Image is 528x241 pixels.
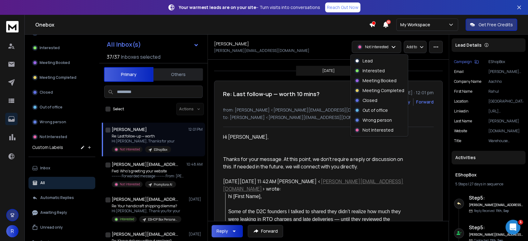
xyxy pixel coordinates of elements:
[148,217,178,222] p: ESHOP Box Personalization_Opens_[DATE]
[488,129,523,133] p: [DOMAIN_NAME]
[214,41,249,47] h1: [PERSON_NAME]
[40,105,62,110] p: Out of office
[322,68,335,73] p: [DATE]
[223,114,434,120] p: to: [PERSON_NAME] <[PERSON_NAME][EMAIL_ADDRESS][DOMAIN_NAME]>
[120,147,140,152] p: Not Interested
[112,196,180,202] h1: [PERSON_NAME][EMAIL_ADDRESS][DOMAIN_NAME]
[6,21,19,32] img: logo
[362,127,393,133] p: Not Interested
[469,232,523,237] h6: [PERSON_NAME][EMAIL_ADDRESS][DOMAIN_NAME]
[362,58,372,64] p: Lead
[228,194,262,199] span: hi [First Name],
[469,194,523,201] h6: Step 5 :
[455,181,467,187] span: 5 Steps
[112,174,186,179] p: ---------- Forwarded message --------- From: [PERSON_NAME]
[488,79,523,84] p: Aachho
[121,53,161,61] h3: Inboxes selected
[40,60,70,65] p: Meeting Booked
[107,53,120,61] span: 37 / 37
[400,22,433,28] p: My Workspace
[154,147,167,152] p: EShopBox
[488,109,523,114] p: [URL][DOMAIN_NAME]
[40,166,50,171] p: Inbox
[454,69,464,74] p: Email
[112,209,181,214] p: Hi [PERSON_NAME], Thank you for your
[398,90,434,96] p: [DATE] : 12:01 pm
[470,181,503,187] span: 27 days in sequence
[188,127,203,132] p: 12:01 PM
[454,99,468,104] p: location
[455,42,482,48] p: Lead Details
[488,69,523,74] p: [PERSON_NAME][EMAIL_ADDRESS][DOMAIN_NAME]
[454,79,481,84] p: Company Name
[488,59,523,64] p: EShopBox
[406,44,417,49] p: Add to
[6,225,19,237] span: R
[40,45,60,50] p: Interested
[113,107,124,112] label: Select
[104,67,153,82] button: Primary
[120,217,134,222] p: Interested
[40,225,63,230] p: Unread only
[112,169,186,174] p: Fwd: Who’s greeting your website
[107,41,141,48] h1: All Inbox(s)
[362,78,396,84] p: Meeting Booked
[362,117,392,123] p: Wrong person
[327,4,358,11] p: Reach Out Now
[112,139,175,144] p: Hi [PERSON_NAME], Thanks for your
[112,126,147,133] h1: [PERSON_NAME]
[120,182,140,187] p: Not Interested
[112,204,181,209] p: Re: Your handicraft shipping dilemma?
[153,68,203,81] button: Others
[469,203,523,207] h6: [PERSON_NAME][EMAIL_ADDRESS][DOMAIN_NAME]
[488,119,523,124] p: [PERSON_NAME]
[488,138,523,143] p: Warehouse Manager
[217,228,228,234] div: Reply
[40,195,74,200] p: Automatic Replies
[496,209,509,213] span: 11th, Sep
[40,180,45,185] p: All
[40,75,76,80] p: Meeting Completed
[455,172,522,178] h1: EShopBox
[40,120,66,125] p: Wrong person
[454,138,461,143] p: title
[112,161,180,167] h1: [PERSON_NAME][EMAIL_ADDRESS][DOMAIN_NAME]
[223,178,404,192] div: [DATE][DATE] 11:42 AM [PERSON_NAME] < > wrote:
[386,20,391,24] span: 50
[187,162,203,167] p: 10:48 AM
[455,182,522,187] div: |
[454,109,469,114] p: linkedin
[416,99,434,105] div: Forward
[112,134,175,139] p: Re: Last follow-up — worth
[223,133,404,170] div: Hi [PERSON_NAME],
[488,89,523,94] p: Rahul
[223,107,434,113] p: from: [PERSON_NAME] <[PERSON_NAME][EMAIL_ADDRESS][DOMAIN_NAME]>
[362,107,388,113] p: Out of office
[223,90,320,98] h1: Re: Last follow-up — worth 10 mins?
[228,209,402,230] span: Some of the D2C founders I talked to shared they didn’t realize how much they were leaking in RTO...
[189,232,203,237] p: [DATE]
[179,4,320,11] p: – Turn visits into conversations
[32,144,63,150] h3: Custom Labels
[454,89,472,94] p: First Name
[474,209,509,213] p: Reply Received
[40,134,67,139] p: Not Interested
[189,197,203,202] p: [DATE]
[454,129,467,133] p: website
[365,44,388,49] p: Not Interested
[362,87,404,94] p: Meeting Completed
[518,220,523,225] span: 1
[454,59,472,64] p: Campaign
[112,231,180,237] h1: [PERSON_NAME][EMAIL_ADDRESS][DOMAIN_NAME]
[40,210,67,215] p: Awaiting Reply
[223,155,404,170] p: Thanks for your message. At this point, we don’t require a reply or discussion on this. If needed...
[35,21,369,28] h1: Onebox
[214,48,309,53] p: [PERSON_NAME][EMAIL_ADDRESS][DOMAIN_NAME]
[469,224,523,231] h6: Step 5 :
[505,220,520,235] iframe: Intercom live chat
[40,90,53,95] p: Closed
[179,4,256,10] strong: Your warmest leads are on your site
[154,182,172,187] p: Promptora AI
[362,68,384,74] p: Interested
[454,119,472,124] p: Last Name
